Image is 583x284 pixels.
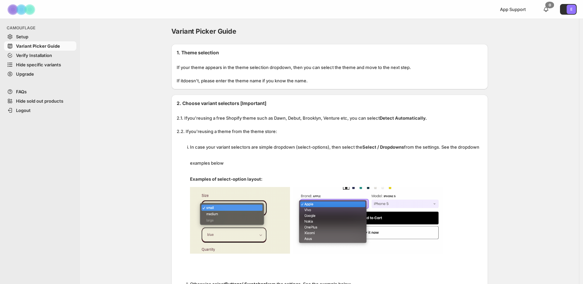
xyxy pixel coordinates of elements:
div: 0 [545,2,554,8]
p: If it doesn't , please enter the theme name if you know the name. [177,77,483,84]
strong: Examples of select-option layout: [190,176,262,182]
a: Variant Picker Guide [4,41,76,51]
a: 0 [543,6,549,13]
img: camouflage-select-options-2 [293,187,443,254]
img: Camouflage [5,0,39,19]
p: In case your variant selectors are simple dropdown (select-options), then select the from the set... [190,139,483,171]
span: CAMOUFLAGE [7,25,77,31]
img: camouflage-select-options [190,187,290,254]
span: Logout [16,108,31,113]
a: Hide specific variants [4,60,76,69]
strong: Detect Automatically. [380,115,427,121]
a: Logout [4,106,76,115]
p: 2.1. If you're using a free Shopify theme such as Dawn, Debut, Brooklyn, Venture etc, you can select [177,115,483,121]
p: If your theme appears in the theme selection dropdown, then you can select the theme and move to ... [177,64,483,71]
span: App Support [500,7,526,12]
a: Setup [4,32,76,41]
a: Verify Installation [4,51,76,60]
span: Setup [16,34,28,39]
span: Verify Installation [16,53,52,58]
span: Variant Picker Guide [171,27,236,35]
span: Hide sold out products [16,98,63,104]
a: Upgrade [4,69,76,79]
a: FAQs [4,87,76,96]
strong: Select / Dropdowns [362,144,404,150]
button: Avatar with initials E [560,4,577,15]
h2: 1. Theme selection [177,49,483,56]
span: Variant Picker Guide [16,43,60,49]
p: 2.2. If you're using a theme from the theme store: [177,128,483,135]
span: Upgrade [16,71,34,77]
h2: 2. Choose variant selectors [Important] [177,100,483,107]
span: Hide specific variants [16,62,61,67]
span: Avatar with initials E [567,5,576,14]
span: FAQs [16,89,27,94]
text: E [570,7,573,12]
a: Hide sold out products [4,96,76,106]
